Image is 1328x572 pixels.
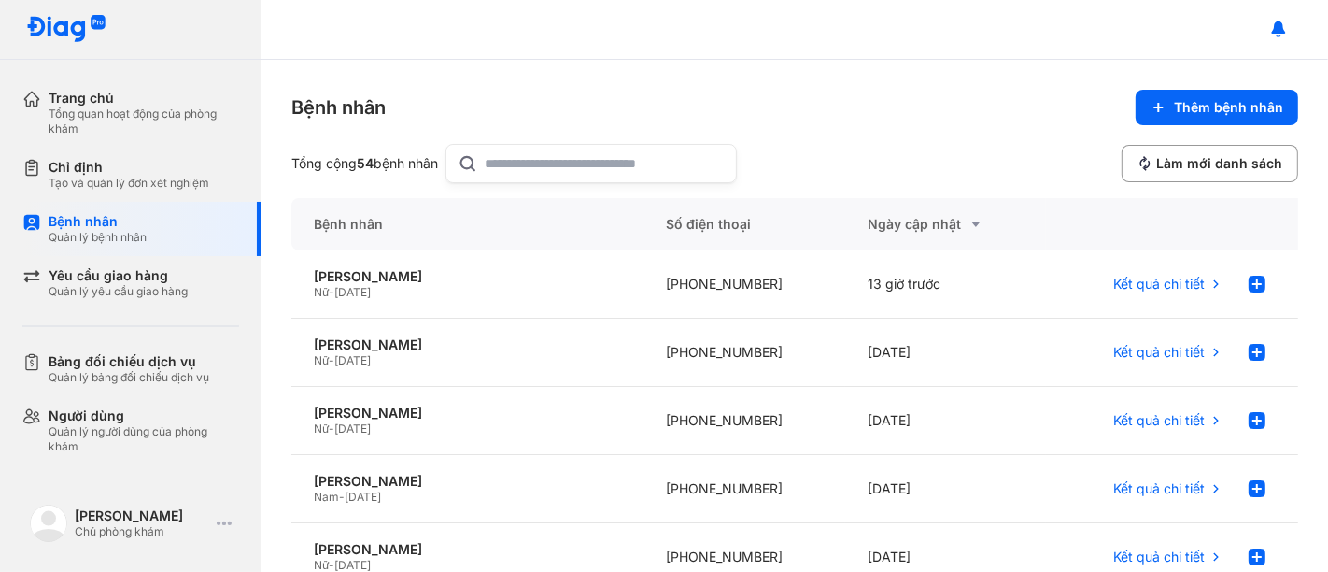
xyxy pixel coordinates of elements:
div: Trang chủ [49,90,239,107]
button: Làm mới danh sách [1122,145,1298,182]
div: Bệnh nhân [49,213,147,230]
span: [DATE] [345,490,381,504]
div: Quản lý người dùng của phòng khám [49,424,239,454]
span: Kết quả chi tiết [1113,344,1205,361]
div: Ngày cập nhật [868,213,1024,236]
div: Quản lý bảng đối chiếu dịch vụ [49,370,209,385]
div: [PERSON_NAME] [314,405,621,422]
span: - [339,490,345,504]
span: Kết quả chi tiết [1113,549,1205,565]
span: - [329,353,334,367]
div: Tổng quan hoạt động của phòng khám [49,107,239,136]
div: Người dùng [49,408,239,424]
span: - [329,422,334,436]
span: Nữ [314,353,329,367]
span: Làm mới danh sách [1156,155,1282,172]
span: - [329,285,334,299]
button: Thêm bệnh nhân [1136,90,1298,125]
span: [DATE] [334,558,371,572]
div: Tổng cộng bệnh nhân [291,155,438,172]
div: [PERSON_NAME] [314,541,621,558]
div: Số điện thoại [643,198,845,250]
div: [PERSON_NAME] [314,473,621,490]
div: Yêu cầu giao hàng [49,267,188,284]
div: Chỉ định [49,159,209,176]
span: 54 [357,155,374,171]
div: Chủ phòng khám [75,524,209,539]
span: Nữ [314,285,329,299]
div: [PERSON_NAME] [75,508,209,524]
div: Quản lý yêu cầu giao hàng [49,284,188,299]
div: Bảng đối chiếu dịch vụ [49,353,209,370]
div: [PHONE_NUMBER] [643,319,845,387]
span: Nam [314,490,339,504]
div: [DATE] [845,455,1047,523]
span: Kết quả chi tiết [1113,412,1205,429]
div: [PERSON_NAME] [314,268,621,285]
span: Thêm bệnh nhân [1174,99,1283,116]
img: logo [26,15,106,44]
div: Bệnh nhân [291,198,643,250]
div: [DATE] [845,387,1047,455]
span: Nữ [314,558,329,572]
span: Kết quả chi tiết [1113,276,1205,293]
div: [PHONE_NUMBER] [643,250,845,319]
div: [PHONE_NUMBER] [643,455,845,523]
div: 13 giờ trước [845,250,1047,319]
span: [DATE] [334,353,371,367]
div: [DATE] [845,319,1047,387]
span: Nữ [314,422,329,436]
span: [DATE] [334,422,371,436]
div: Bệnh nhân [291,94,386,121]
div: [PERSON_NAME] [314,336,621,353]
div: [PHONE_NUMBER] [643,387,845,455]
div: Tạo và quản lý đơn xét nghiệm [49,176,209,191]
span: [DATE] [334,285,371,299]
span: Kết quả chi tiết [1113,480,1205,497]
div: Quản lý bệnh nhân [49,230,147,245]
span: - [329,558,334,572]
img: logo [30,505,67,542]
